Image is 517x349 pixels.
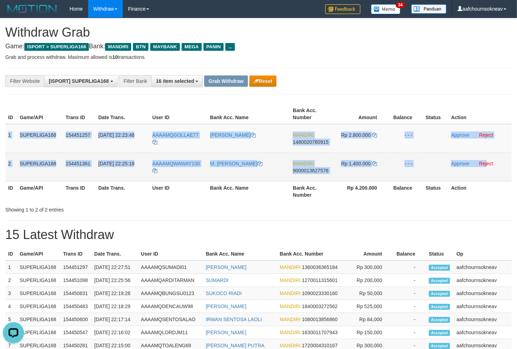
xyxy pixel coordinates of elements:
a: Reject [479,161,493,166]
th: Bank Acc. Number [290,104,335,124]
td: SUPERLIGA168 [17,274,60,287]
button: [ISPORT] SUPERLIGA168 [44,75,117,87]
th: Balance [393,247,426,261]
img: MOTION_logo.png [5,4,59,14]
span: AAAAMQWAWAY100 [152,161,200,166]
th: ID [5,104,17,124]
th: User ID [138,247,203,261]
td: aafchournsokneav [454,274,512,287]
td: Rp 50,000 [345,287,393,300]
th: User ID [150,104,207,124]
td: SUPERLIGA168 [17,300,60,313]
td: SUPERLIGA168 [17,313,60,326]
span: Copy 1090023330160 to clipboard [302,290,337,296]
td: Rp 150,000 [345,326,393,339]
span: 16 item selected [156,78,194,84]
a: Approve [451,161,469,166]
span: ISPORT > SUPERLIGA168 [24,43,89,51]
h4: Game: Bank: [5,43,512,50]
th: Balance [388,181,423,201]
td: - [393,287,426,300]
span: Accepted [429,343,450,349]
a: [PERSON_NAME] [206,264,247,270]
td: AAAAMQSENTOSALAO [138,313,203,326]
th: Trans ID [60,247,91,261]
td: - [393,261,426,274]
button: Open LiveChat chat widget [3,3,24,24]
td: - [393,313,426,326]
span: 154451257 [66,132,90,138]
span: MANDIRI [280,264,300,270]
span: [DATE] 22:23:48 [98,132,134,138]
span: Copy 1480020780915 to clipboard [293,139,328,145]
span: 154451361 [66,161,90,166]
th: Date Trans. [91,247,138,261]
td: 1 [5,124,17,153]
span: AAAAMQGOLLAE77 [152,132,199,138]
th: Status [423,104,448,124]
a: IRWAN SENTOSA LAOLI [206,317,262,322]
td: 154450547 [60,326,91,339]
th: Bank Acc. Name [203,247,277,261]
th: Op [454,247,512,261]
a: AAAAMQWAWAY100 [152,161,200,173]
h1: 15 Latest Withdraw [5,228,512,242]
a: AAAAMQGOLLAE77 [152,132,199,145]
th: Action [448,104,512,124]
span: PANIN [203,43,224,51]
span: MANDIRI [280,304,300,309]
td: - [393,326,426,339]
th: Bank Acc. Name [207,181,290,201]
td: 2 [5,153,17,181]
td: Rp 200,000 [345,274,393,287]
span: Copy 1360036365184 to clipboard [302,264,337,270]
td: aafchournsokneav [454,300,512,313]
th: Status [423,181,448,201]
th: Trans ID [63,104,96,124]
span: MANDIRI [280,343,300,348]
td: 154450483 [60,300,91,313]
strong: 10 [112,54,118,60]
td: aafchournsokneav [454,313,512,326]
th: Game/API [17,104,63,124]
button: Grab Withdraw [204,75,248,87]
td: - - - [388,153,423,181]
td: [DATE] 22:17:14 [91,313,138,326]
p: Grab and process withdraw. Maximum allowed is transactions. [5,54,512,61]
div: Showing 1 to 2 of 2 entries [5,203,210,213]
td: AAAAMQARDITARMAN [138,274,203,287]
th: Bank Acc. Number [290,181,335,201]
td: SUPERLIGA168 [17,326,60,339]
td: Rp 84,000 [345,313,393,326]
span: Accepted [429,317,450,323]
td: AAAAMQDENCAUW98 [138,300,203,313]
th: Game/API [17,247,60,261]
span: Copy 1630011707943 to clipboard [302,330,337,335]
span: Copy 1840003272562 to clipboard [302,304,337,309]
a: SUMARDI [206,277,229,283]
span: BTN [133,43,148,51]
a: [PERSON_NAME] [210,132,256,138]
img: Button%20Memo.svg [371,4,401,14]
td: 2 [5,274,17,287]
span: Rp 1.400.000 [341,161,371,166]
td: 1 [5,261,17,274]
th: Bank Acc. Name [207,104,290,124]
td: SUPERLIGA168 [17,287,60,300]
span: MANDIRI [293,161,314,166]
span: Copy 9000013627576 to clipboard [293,168,328,173]
span: Copy 1720004310167 to clipboard [302,343,337,348]
th: Amount [345,247,393,261]
td: 4 [5,300,17,313]
a: SUKOCO RIADI [206,290,242,296]
th: Trans ID [63,181,96,201]
td: [DATE] 22:19:28 [91,287,138,300]
span: [ISPORT] SUPERLIGA168 [49,78,109,84]
td: Rp 300,000 [345,261,393,274]
td: SUPERLIGA168 [17,153,63,181]
td: aafchournsokneav [454,287,512,300]
th: Amount [335,104,388,124]
span: MANDIRI [280,317,300,322]
td: [DATE] 22:18:29 [91,300,138,313]
img: panduan.png [411,4,446,14]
